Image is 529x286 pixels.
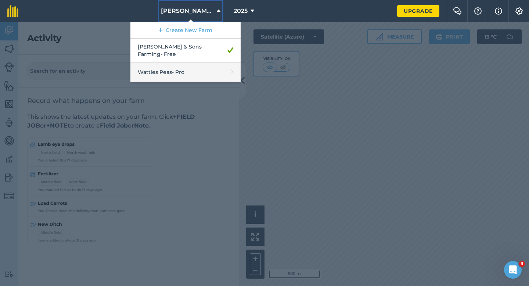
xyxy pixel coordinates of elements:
img: A cog icon [515,7,523,15]
a: Watties Peas- Pro [130,62,241,82]
img: Two speech bubbles overlapping with the left bubble in the forefront [453,7,462,15]
span: 3 [519,261,525,267]
iframe: Intercom live chat [504,261,522,279]
img: svg+xml;base64,PHN2ZyB4bWxucz0iaHR0cDovL3d3dy53My5vcmcvMjAwMC9zdmciIHdpZHRoPSIxNyIgaGVpZ2h0PSIxNy... [495,7,502,15]
a: Upgrade [397,5,439,17]
span: [PERSON_NAME] & Sons Farming [161,7,214,15]
img: fieldmargin Logo [7,5,18,17]
span: 2025 [234,7,248,15]
img: A question mark icon [474,7,482,15]
a: [PERSON_NAME] & Sons Farming- Free [130,39,241,62]
a: Create New Farm [130,22,241,39]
